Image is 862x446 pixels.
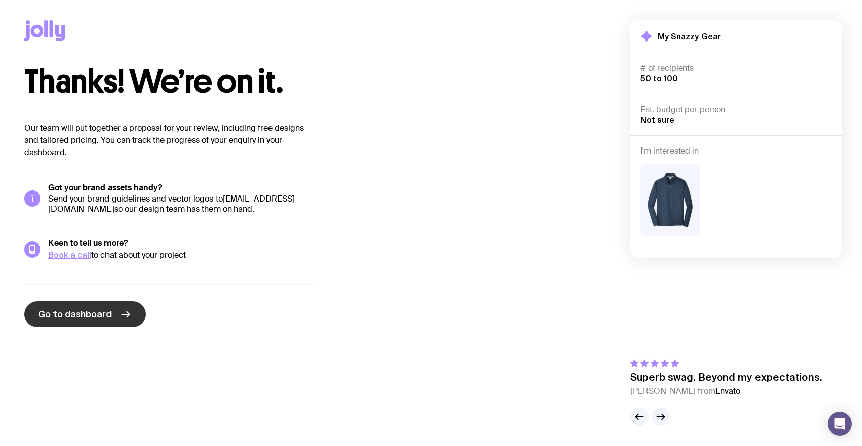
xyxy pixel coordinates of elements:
[24,301,146,327] a: Go to dashboard
[48,238,315,249] h5: Keen to tell us more?
[630,385,822,398] cite: [PERSON_NAME] from
[48,250,315,260] div: to chat about your project
[48,194,315,214] p: Send your brand guidelines and vector logos to so our design team has them on hand.
[640,63,832,73] h4: # of recipients
[715,386,740,397] span: Envato
[640,146,832,156] h4: I'm interested in
[38,308,112,320] span: Go to dashboard
[48,193,295,214] a: [EMAIL_ADDRESS][DOMAIN_NAME]
[630,371,822,383] p: Superb swag. Beyond my expectations.
[24,122,315,159] p: Our team will put together a proposal for your review, including free designs and tailored pricin...
[24,66,363,98] h1: Thanks! We’re on it.
[640,115,674,124] span: Not sure
[828,412,852,436] div: Open Intercom Messenger
[48,250,91,259] a: Book a call
[640,74,678,83] span: 50 to 100
[640,105,832,115] h4: Est. budget per person
[48,183,315,193] h5: Got your brand assets handy?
